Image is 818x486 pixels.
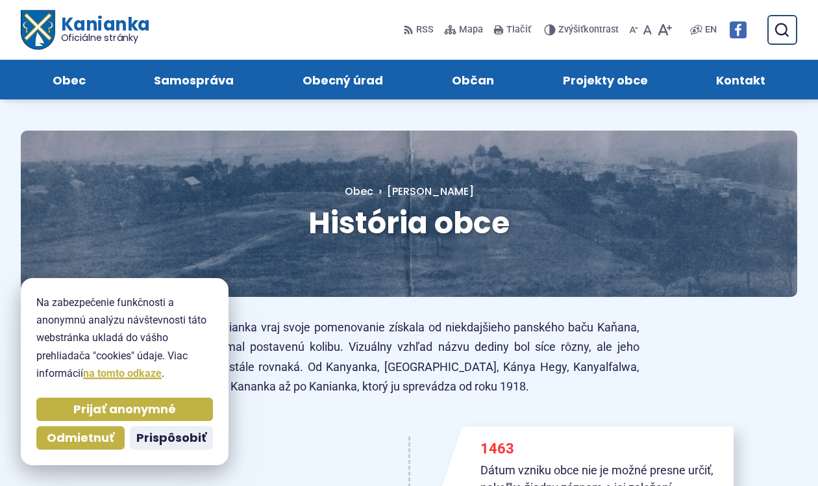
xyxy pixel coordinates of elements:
[403,16,436,44] a: RSS
[491,16,534,44] button: Tlačiť
[303,60,383,99] span: Obecný úrad
[55,16,149,43] span: Kanianka
[36,426,125,450] button: Odmietnuť
[695,60,787,99] a: Kontakt
[654,16,675,44] button: Zväčšiť veľkosť písma
[541,60,669,99] a: Projekty obce
[36,398,213,421] button: Prijať anonymné
[21,10,55,50] img: Prejsť na domovskú stránku
[641,16,654,44] button: Nastaviť pôvodnú veľkosť písma
[36,294,213,382] p: Na zabezpečenie funkčnosti a anonymnú analýzu návštevnosti táto webstránka ukladá do vášho prehli...
[730,21,747,38] img: Prejsť na Facebook stránku
[345,184,373,199] a: Obec
[705,22,717,38] span: EN
[430,60,515,99] a: Občan
[480,442,718,456] p: 1463
[31,60,107,99] a: Obec
[626,16,641,44] button: Zmenšiť veľkosť písma
[73,402,176,417] span: Prijať anonymné
[281,60,404,99] a: Obecný úrad
[558,24,584,35] span: Zvýšiť
[563,60,648,99] span: Projekty obce
[53,60,86,99] span: Obec
[130,426,213,450] button: Prispôsobiť
[452,60,494,99] span: Občan
[506,25,531,36] span: Tlačiť
[416,22,434,38] span: RSS
[21,10,150,50] a: Logo Kanianka, prejsť na domovskú stránku.
[558,25,619,36] span: kontrast
[308,202,510,244] span: História obce
[136,431,206,446] span: Prispôsobiť
[83,367,162,379] a: na tomto odkaze
[47,431,114,446] span: Odmietnuť
[441,16,486,44] a: Mapa
[387,184,474,199] span: [PERSON_NAME]
[133,60,256,99] a: Samospráva
[61,33,150,42] span: Oficiálne stránky
[179,318,639,397] p: Obec Kanianka vraj svoje pomenovanie získala od niekdajšieho panského baču Kaňana, ktorý tu mal p...
[154,60,234,99] span: Samospráva
[373,184,474,199] a: [PERSON_NAME]
[459,22,483,38] span: Mapa
[544,16,621,44] button: Zvýšiťkontrast
[702,22,719,38] a: EN
[716,60,765,99] span: Kontakt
